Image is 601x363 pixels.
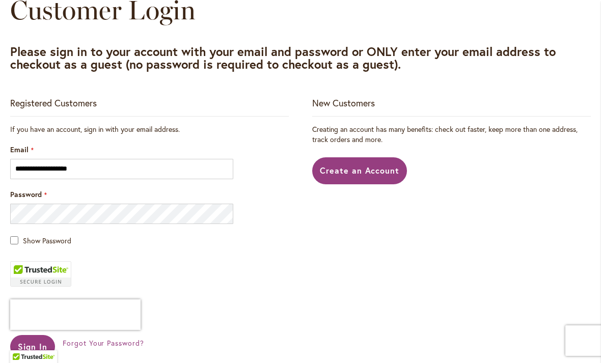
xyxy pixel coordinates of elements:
[10,97,97,109] strong: Registered Customers
[10,299,141,330] iframe: reCAPTCHA
[10,43,556,72] strong: Please sign in to your account with your email and password or ONLY enter your email address to c...
[312,97,375,109] strong: New Customers
[10,124,289,134] div: If you have an account, sign in with your email address.
[8,327,36,355] iframe: Launch Accessibility Center
[63,338,144,348] a: Forgot Your Password?
[10,189,42,199] span: Password
[10,145,29,154] span: Email
[10,261,71,287] div: TrustedSite Certified
[320,165,400,176] span: Create an Account
[312,157,407,184] a: Create an Account
[63,338,144,348] span: Forgot Your Password?
[312,124,591,145] p: Creating an account has many benefits: check out faster, keep more than one address, track orders...
[23,236,71,245] span: Show Password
